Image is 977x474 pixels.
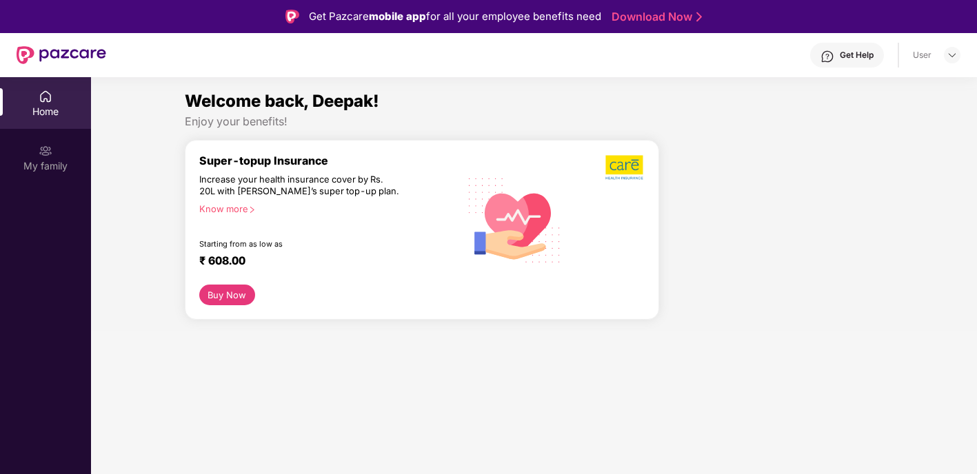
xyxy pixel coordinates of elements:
[199,174,400,197] div: Increase your health insurance cover by Rs. 20L with [PERSON_NAME]’s super top-up plan.
[369,10,426,23] strong: mobile app
[248,206,256,214] span: right
[199,203,451,213] div: Know more
[820,50,834,63] img: svg+xml;base64,PHN2ZyBpZD0iSGVscC0zMngzMiIgeG1sbnM9Imh0dHA6Ly93d3cudzMub3JnLzIwMDAvc3ZnIiB3aWR0aD...
[199,285,256,305] button: Buy Now
[605,154,645,181] img: b5dec4f62d2307b9de63beb79f102df3.png
[199,239,401,249] div: Starting from as low as
[840,50,874,61] div: Get Help
[309,8,601,25] div: Get Pazcare for all your employee benefits need
[199,154,459,167] div: Super-topup Insurance
[947,50,958,61] img: svg+xml;base64,PHN2ZyBpZD0iRHJvcGRvd24tMzJ4MzIiIHhtbG5zPSJodHRwOi8vd3d3LnczLm9yZy8yMDAwL3N2ZyIgd2...
[185,114,884,129] div: Enjoy your benefits!
[185,91,379,111] span: Welcome back, Deepak!
[39,90,52,103] img: svg+xml;base64,PHN2ZyBpZD0iSG9tZSIgeG1sbnM9Imh0dHA6Ly93d3cudzMub3JnLzIwMDAvc3ZnIiB3aWR0aD0iMjAiIG...
[612,10,698,24] a: Download Now
[17,46,106,64] img: New Pazcare Logo
[459,163,571,276] img: svg+xml;base64,PHN2ZyB4bWxucz0iaHR0cDovL3d3dy53My5vcmcvMjAwMC9zdmciIHhtbG5zOnhsaW5rPSJodHRwOi8vd3...
[39,144,52,158] img: svg+xml;base64,PHN2ZyB3aWR0aD0iMjAiIGhlaWdodD0iMjAiIHZpZXdCb3g9IjAgMCAyMCAyMCIgZmlsbD0ibm9uZSIgeG...
[696,10,702,24] img: Stroke
[913,50,931,61] div: User
[285,10,299,23] img: Logo
[199,254,445,271] div: ₹ 608.00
